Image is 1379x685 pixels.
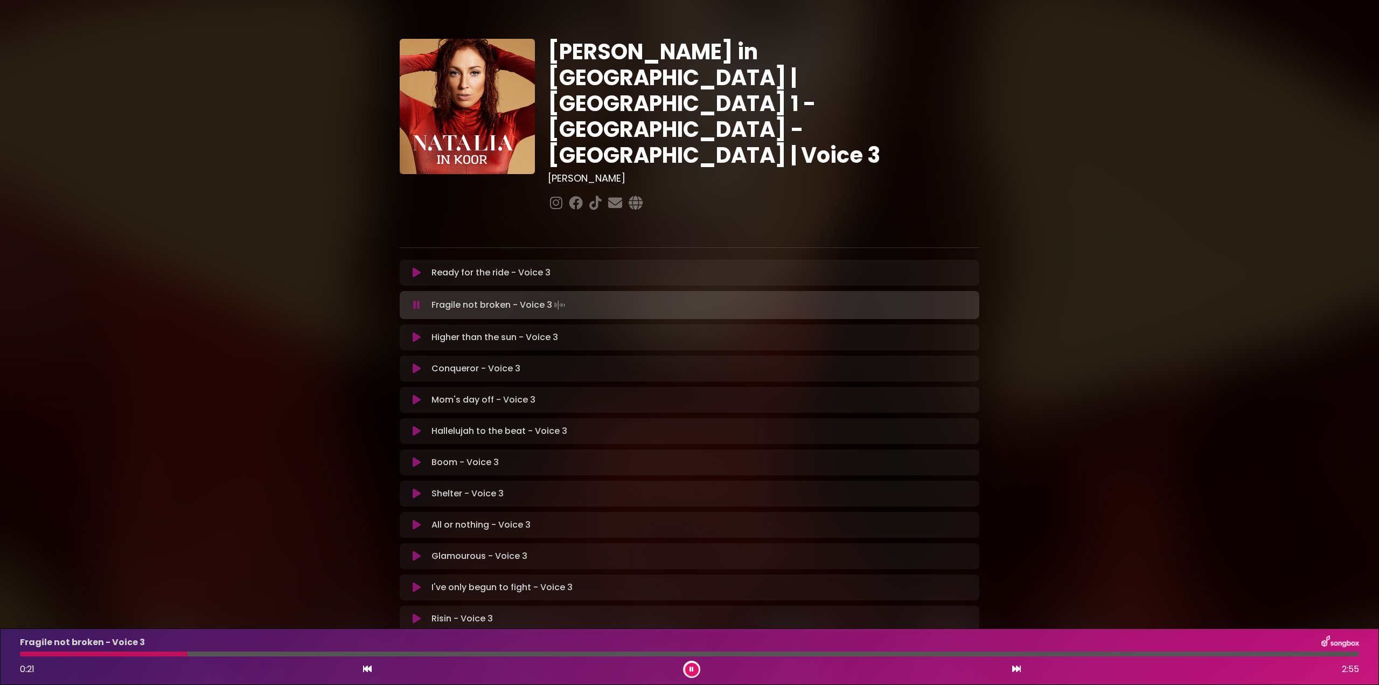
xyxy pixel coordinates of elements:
p: All or nothing - Voice 3 [431,518,531,531]
p: Fragile not broken - Voice 3 [20,636,145,649]
span: 2:55 [1342,663,1359,676]
p: Boom - Voice 3 [431,456,499,469]
p: Shelter - Voice 3 [431,487,504,500]
p: Fragile not broken - Voice 3 [431,297,567,313]
span: 0:21 [20,663,34,675]
p: Hallelujah to the beat - Voice 3 [431,425,567,438]
p: Higher than the sun - Voice 3 [431,331,558,344]
img: waveform4.gif [552,297,567,313]
p: Conqueror - Voice 3 [431,362,520,375]
p: Glamourous - Voice 3 [431,550,527,563]
h3: [PERSON_NAME] [548,172,979,184]
p: Risin - Voice 3 [431,612,493,625]
p: I've only begun to fight - Voice 3 [431,581,573,594]
p: Mom's day off - Voice 3 [431,393,535,406]
img: YTVS25JmS9CLUqXqkEhs [400,39,535,174]
p: Ready for the ride - Voice 3 [431,266,551,279]
h1: [PERSON_NAME] in [GEOGRAPHIC_DATA] | [GEOGRAPHIC_DATA] 1 - [GEOGRAPHIC_DATA] - [GEOGRAPHIC_DATA] ... [548,39,979,168]
img: songbox-logo-white.png [1321,635,1359,649]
